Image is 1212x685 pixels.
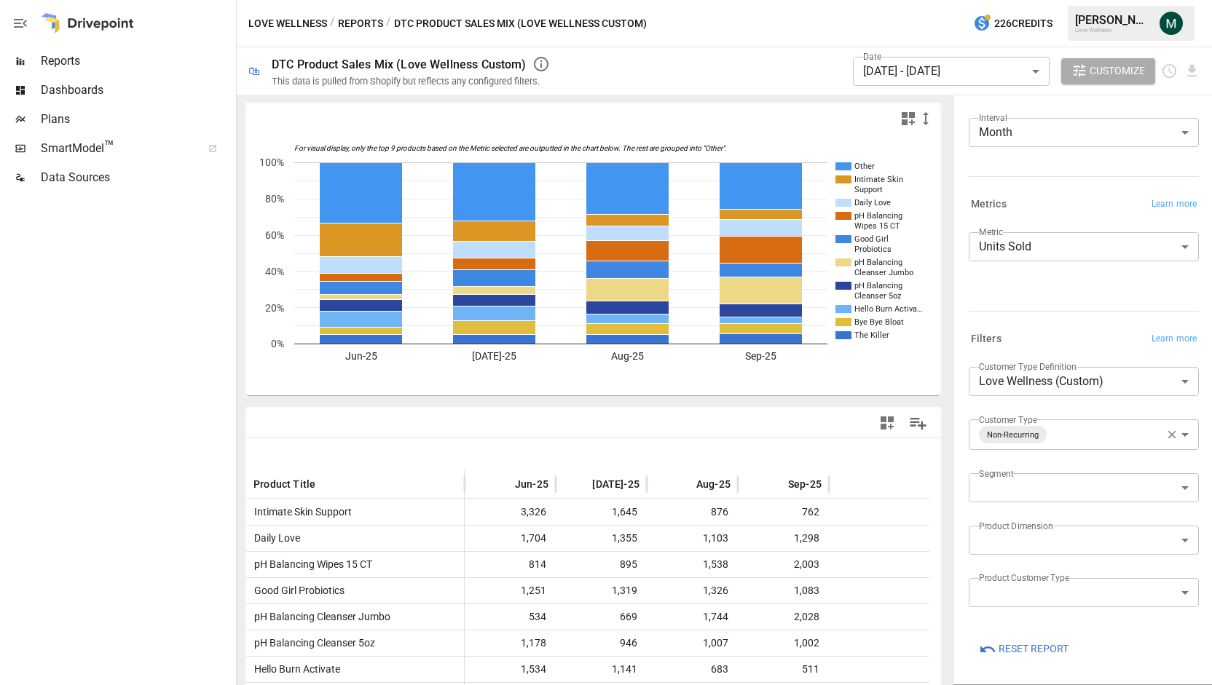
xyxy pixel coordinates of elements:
[967,10,1058,37] button: 226Credits
[745,657,822,682] span: 511
[248,552,372,577] span: pH Balancing Wipes 15 CT
[1090,62,1145,80] span: Customize
[248,578,345,603] span: Good Girl Probiotics
[854,258,902,267] text: pH Balancing
[41,82,233,99] span: Dashboards
[265,302,284,314] text: 20%
[979,360,1077,373] label: Customer Type Definition
[979,413,1037,426] label: Customer Type
[854,330,889,340] text: The Killer
[854,185,883,194] text: Support
[611,350,644,362] text: Aug-25
[979,226,1003,238] label: Metric
[265,266,284,277] text: 40%
[654,630,731,656] span: 1,007
[41,52,233,70] span: Reports
[854,221,900,231] text: Wipes 15 CT
[472,552,548,577] span: 814
[1075,13,1151,27] div: [PERSON_NAME]
[272,58,527,71] div: DTC Product Sales Mix (Love Wellness Custom)
[854,317,904,327] text: Bye Bye Bloat
[345,350,377,362] text: Jun-25
[745,552,822,577] span: 2,003
[979,571,1069,584] label: Product Customer Type
[472,499,548,525] span: 3,326
[294,144,727,153] text: For visual display, only the top 9 products based on the Metric selected are outputted in the cha...
[981,427,1044,443] span: Non-Recurring
[563,657,640,682] span: 1,141
[248,526,300,551] span: Daily Love
[969,367,1199,396] div: Love Wellness (Custom)
[41,111,233,128] span: Plans
[1152,197,1197,212] span: Learn more
[41,169,233,186] span: Data Sources
[330,15,335,33] div: /
[745,350,776,362] text: Sep-25
[472,604,548,630] span: 534
[265,229,284,241] text: 60%
[969,636,1079,662] button: Reset Report
[745,604,822,630] span: 2,028
[386,15,391,33] div: /
[745,578,822,603] span: 1,083
[248,630,375,656] span: pH Balancing Cleanser 5oz
[674,474,695,494] button: Sort
[979,111,1007,124] label: Interval
[969,118,1199,147] div: Month
[248,15,327,33] button: Love Wellness
[265,193,284,205] text: 80%
[472,630,548,656] span: 1,178
[1160,12,1183,35] img: Michael Cormack
[854,162,875,171] text: Other
[854,211,902,221] text: pH Balancing
[472,578,548,603] span: 1,251
[570,474,591,494] button: Sort
[104,138,114,156] span: ™
[853,57,1050,86] div: [DATE] - [DATE]
[563,630,640,656] span: 946
[863,50,881,63] label: Date
[971,197,1007,213] h6: Metrics
[563,499,640,525] span: 1,645
[745,630,822,656] span: 1,002
[271,338,284,349] text: 0%
[563,552,640,577] span: 895
[253,477,315,491] span: Product Title
[745,499,822,525] span: 762
[854,268,913,277] text: Cleanser Jumbo
[472,657,548,682] span: 1,534
[854,281,902,290] text: pH Balancing
[654,526,731,551] span: 1,103
[745,526,822,551] span: 1,298
[654,499,731,525] span: 876
[654,578,731,603] span: 1,326
[654,604,731,630] span: 1,744
[248,64,260,78] div: 🛍
[248,604,390,630] span: pH Balancing Cleanser Jumbo
[272,76,540,87] div: This data is pulled from Shopify but reflects any configured filters.
[979,467,1013,480] label: Segment
[246,133,929,395] svg: A chart.
[1151,3,1192,44] button: Michael Cormack
[969,232,1199,261] div: Units Sold
[317,474,337,494] button: Sort
[979,520,1052,532] label: Product Dimension
[854,245,892,254] text: Probiotics
[493,474,513,494] button: Sort
[248,499,352,525] span: Intimate Skin Support
[854,175,903,184] text: Intimate Skin
[1061,58,1156,84] button: Customize
[338,15,383,33] button: Reports
[971,331,1002,347] h6: Filters
[41,140,192,157] span: SmartModel
[994,15,1052,33] span: 226 Credits
[854,234,889,244] text: Good Girl
[766,474,787,494] button: Sort
[696,477,731,491] span: Aug-25
[515,477,548,491] span: Jun-25
[259,157,284,168] text: 100%
[248,657,340,682] span: Hello Burn Activate
[1152,332,1197,347] span: Learn more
